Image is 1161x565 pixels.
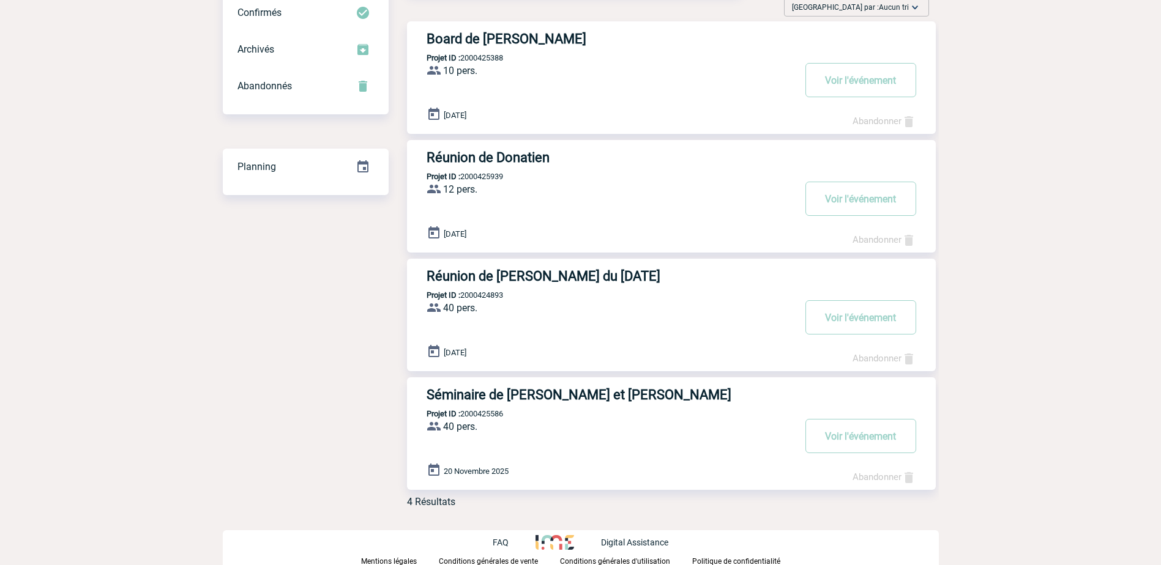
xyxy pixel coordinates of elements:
span: 40 pers. [443,302,477,314]
b: Projet ID : [427,53,460,62]
a: Abandonner [853,234,916,245]
span: [GEOGRAPHIC_DATA] par : [792,1,909,13]
span: Planning [237,161,276,172]
h3: Séminaire de [PERSON_NAME] et [PERSON_NAME] [427,387,794,402]
p: Digital Assistance [601,537,668,547]
button: Voir l'événement [805,182,916,216]
h3: Réunion de [PERSON_NAME] du [DATE] [427,268,794,284]
a: Board de [PERSON_NAME] [407,31,936,46]
span: 20 Novembre 2025 [444,467,509,476]
a: Séminaire de [PERSON_NAME] et [PERSON_NAME] [407,387,936,402]
a: Abandonner [853,471,916,482]
p: 2000424893 [407,290,503,300]
b: Projet ID : [427,290,460,300]
img: baseline_expand_more_white_24dp-b.png [909,1,921,13]
div: Retrouvez ici tous vos événements organisés par date et état d'avancement [223,149,389,185]
p: FAQ [493,537,509,547]
p: 2000425586 [407,409,503,418]
h3: Board de [PERSON_NAME] [427,31,794,46]
a: Réunion de [PERSON_NAME] du [DATE] [407,268,936,284]
span: 12 pers. [443,183,477,195]
span: 10 pers. [443,65,477,76]
span: Aucun tri [879,3,909,12]
span: 40 pers. [443,421,477,432]
b: Projet ID : [427,409,460,418]
div: Retrouvez ici tous vos événements annulés [223,68,389,105]
b: Projet ID : [427,172,460,181]
h3: Réunion de Donatien [427,150,794,165]
div: Retrouvez ici tous les événements que vous avez décidé d'archiver [223,31,389,68]
p: 2000425388 [407,53,503,62]
span: Confirmés [237,7,282,18]
a: Abandonner [853,116,916,127]
div: 4 Résultats [407,496,455,508]
span: Abandonnés [237,80,292,92]
button: Voir l'événement [805,419,916,453]
a: Abandonner [853,353,916,364]
a: Planning [223,148,389,184]
span: [DATE] [444,348,466,357]
span: Archivés [237,43,274,55]
button: Voir l'événement [805,300,916,334]
span: [DATE] [444,229,466,238]
p: 2000425939 [407,172,503,181]
a: FAQ [493,536,536,547]
button: Voir l'événement [805,63,916,97]
span: [DATE] [444,111,466,120]
img: http://www.idealmeetingsevents.fr/ [536,535,573,550]
a: Réunion de Donatien [407,150,936,165]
